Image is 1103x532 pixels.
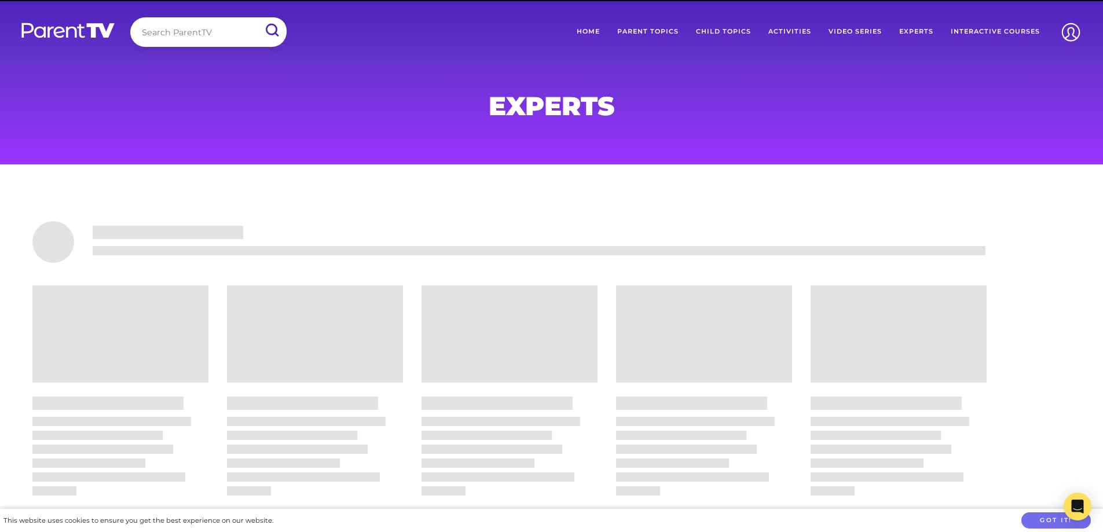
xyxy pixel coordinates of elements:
a: Home [568,17,609,46]
a: Activities [760,17,820,46]
a: Interactive Courses [942,17,1049,46]
a: Video Series [820,17,891,46]
div: This website uses cookies to ensure you get the best experience on our website. [3,515,273,527]
img: Account [1056,17,1086,47]
a: Parent Topics [609,17,687,46]
a: Child Topics [687,17,760,46]
div: Open Intercom Messenger [1064,493,1091,520]
h1: Experts [273,94,831,118]
img: parenttv-logo-white.4c85aaf.svg [20,22,116,39]
button: Got it! [1021,512,1091,529]
input: Search ParentTV [130,17,287,47]
input: Submit [256,17,287,43]
a: Experts [891,17,942,46]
